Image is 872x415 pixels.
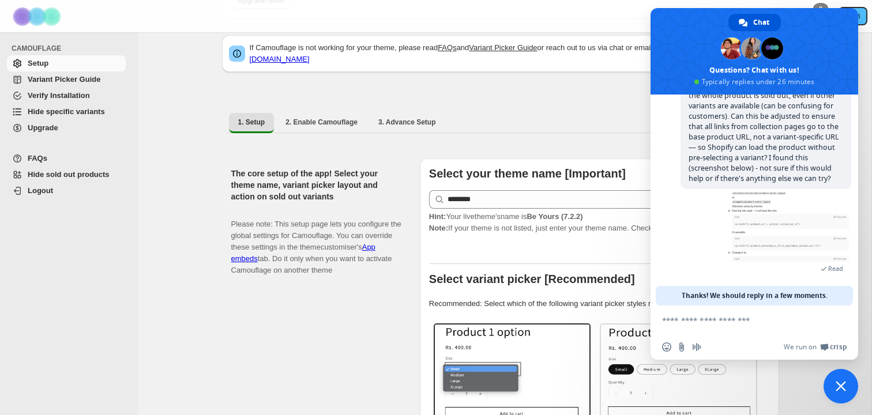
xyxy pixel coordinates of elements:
[7,150,126,167] a: FAQs
[231,207,401,276] p: Please note: This setup page lets you configure the global settings for Camouflage. You can overr...
[753,14,769,31] span: Chat
[850,8,866,24] span: Avatar with initials B
[28,170,110,179] span: Hide sold out products
[28,59,48,67] span: Setup
[238,118,265,127] span: 1. Setup
[429,211,770,234] p: If your theme is not listed, just enter your theme name. Check to find your theme name.
[813,3,828,14] div: 0
[728,14,781,31] div: Chat
[28,107,105,116] span: Hide specific variants
[7,88,126,104] a: Verify Installation
[429,224,448,232] strong: Note:
[824,369,858,403] div: Close chat
[429,212,583,221] span: Your live theme's name is
[7,120,126,136] a: Upgrade
[7,71,126,88] a: Variant Picker Guide
[438,43,457,52] a: FAQs
[28,91,90,100] span: Verify Installation
[662,342,671,352] span: Insert an emoji
[692,342,701,352] span: Audio message
[378,118,436,127] span: 3. Advance Setup
[856,13,860,20] text: B
[689,49,840,183] span: We're having an issue where on our collection pages, products link directly to a variant URL that...
[828,265,843,273] span: Read
[429,273,635,285] b: Select variant picker [Recommended]
[784,342,817,352] span: We run on
[677,342,686,352] span: Send a file
[12,44,130,53] span: CAMOUFLAGE
[429,167,626,180] b: Select your theme name [Important]
[469,43,537,52] a: Variant Picker Guide
[830,342,847,352] span: Crisp
[527,212,582,221] strong: Be Yours (7.2.2)
[7,167,126,183] a: Hide sold out products
[682,286,828,305] span: Thanks! We should reply in a few moments.
[9,1,67,32] img: Camouflage
[784,342,847,352] a: We run onCrisp
[28,123,58,132] span: Upgrade
[250,42,772,65] p: If Camouflage is not working for your theme, please read and or reach out to us via chat or email:
[7,104,126,120] a: Hide specific variants
[662,315,821,326] textarea: Compose your message...
[839,7,867,25] button: Avatar with initials B
[28,186,53,195] span: Logout
[429,212,446,221] strong: Hint:
[231,168,401,202] h2: The core setup of the app! Select your theme name, variant picker layout and action on sold out v...
[7,55,126,71] a: Setup
[28,154,47,163] span: FAQs
[7,183,126,199] a: Logout
[285,118,358,127] span: 2. Enable Camouflage
[28,75,100,84] span: Variant Picker Guide
[429,298,770,310] p: Recommended: Select which of the following variant picker styles match your theme.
